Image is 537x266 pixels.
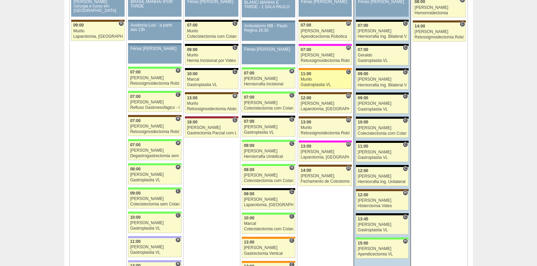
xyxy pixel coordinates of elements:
[403,21,408,26] span: Consultório
[130,81,179,86] div: Retossigmoidectomia Robótica
[346,93,351,99] span: Hospital
[358,71,368,76] span: 09:00
[301,47,311,52] span: 07:00
[289,68,294,74] span: Hospital
[358,150,407,154] div: [PERSON_NAME]
[175,164,180,170] span: Hospital
[358,53,407,57] div: Geraldo
[130,76,179,80] div: [PERSON_NAME]
[403,166,408,171] span: Consultório
[185,44,238,46] div: Key: Blanc
[356,215,409,234] a: C 13:45 [PERSON_NAME] Gastroplastia VL
[128,139,181,141] div: Key: Brasil
[289,214,294,219] span: Consultório
[242,44,295,46] div: Key: Aviso
[244,192,254,196] span: 09:00
[130,124,179,129] div: [PERSON_NAME]
[187,131,236,135] div: Gastrectomia Parcial com Linfadenectomia
[242,118,295,137] a: C 07:00 [PERSON_NAME] Gastroplastia VL
[187,34,236,39] div: Colecistectomia com Colangiografia VL
[244,47,293,52] div: Férias [PERSON_NAME]
[356,237,409,239] div: Key: Brasil
[356,44,409,46] div: Key: Blanc
[358,252,407,256] div: Apendicectomia VL
[358,59,407,63] div: Gastroplastia VL
[130,143,141,147] span: 07:00
[356,239,409,259] a: H 15:00 [PERSON_NAME] Apendicectomia VL
[346,21,351,26] span: Hospital
[289,117,294,122] span: Consultório
[301,150,350,154] div: [PERSON_NAME]
[358,77,407,82] div: [PERSON_NAME]
[358,241,368,246] span: 15:00
[242,164,295,166] div: Key: Brasil
[301,34,350,39] div: Apendicectomia Robotica
[242,22,295,41] a: Ambulatorio MB - Paulo Regina 16:30
[358,120,368,124] span: 10:00
[356,165,409,167] div: Key: Blanc
[130,70,141,74] span: 07:00
[358,180,407,184] div: Herniorrafia Ing. Unilateral VL
[242,237,295,239] div: Key: São Luiz - SCS
[346,45,351,50] span: Hospital
[244,149,293,153] div: [PERSON_NAME]
[356,68,409,70] div: Key: Blanc
[358,34,407,39] div: Herniorrafia Ing. Bilateral VL
[242,67,295,69] div: Key: Brasil
[185,46,238,65] a: C 09:00 Murilo Hernia Incisional por Video
[128,45,181,64] a: Férias [PERSON_NAME]
[358,101,407,106] div: [PERSON_NAME]
[130,148,179,153] div: [PERSON_NAME]
[130,245,179,249] div: [PERSON_NAME]
[358,228,407,232] div: Gastroplastia VL
[356,119,409,138] a: C 10:00 [PERSON_NAME] Colecistectomia com Colangiografia VL
[244,82,293,86] div: Herniorrafia Incisional
[299,44,352,46] div: Key: Pro Matre
[175,92,180,97] span: Consultório
[301,23,311,28] span: 07:00
[358,23,368,28] span: 07:00
[244,179,293,183] div: Colecistectomia com Colangiografia VL
[403,142,408,147] span: Consultório
[128,115,181,117] div: Key: Santa Joana
[403,190,408,196] span: Hospital
[289,165,294,170] span: Hospital
[299,68,352,70] div: Key: São Luiz - SCS
[356,95,409,114] a: C 09:00 [PERSON_NAME] Gastroplastia VL
[128,238,181,257] a: H 11:00 [PERSON_NAME] Gastroplastia VL
[130,47,179,51] div: Férias [PERSON_NAME]
[358,247,407,251] div: [PERSON_NAME]
[175,237,180,243] span: Hospital
[244,173,293,178] div: [PERSON_NAME]
[289,93,294,98] span: Consultório
[187,120,198,124] span: 19:00
[244,130,293,135] div: Gastroplastia VL
[242,213,295,215] div: Key: Brasil
[185,22,238,41] a: C 07:00 Murilo Colecistectomia com Colangiografia VL
[242,46,295,64] a: Férias [PERSON_NAME]
[356,141,409,143] div: Key: Blanc
[299,143,352,162] a: H 13:00 [PERSON_NAME] Laparotomia, [GEOGRAPHIC_DATA], Drenagem, Bridas VL
[128,236,181,238] div: Key: Christóvão da Gama
[301,107,350,111] div: Laparotomia, [GEOGRAPHIC_DATA], Drenagem, Bridas
[242,116,295,118] div: Key: Blanc
[244,106,293,111] div: Colecistectomia com Colangiografia VL
[242,261,295,263] div: Key: São Luiz - SCS
[301,29,350,33] div: [PERSON_NAME]
[128,22,181,40] a: Ausência Luiz - a partir das 13h
[71,22,124,41] a: H 09:00 Murilo Laparotomia, [GEOGRAPHIC_DATA], Drenagem, Bridas
[128,189,181,209] a: C 09:00 [PERSON_NAME] Colecistectomia sem Colangiografia VL
[358,126,407,130] div: [PERSON_NAME]
[242,20,295,22] div: Key: Aviso
[299,165,352,167] div: Key: Santa Joana
[358,193,368,197] span: 12:00
[185,70,238,89] a: C 10:00 Marcal Gastroplastia VL
[242,69,295,88] a: H 07:00 [PERSON_NAME] Herniorrafia Incisional
[130,215,141,220] span: 10:00
[130,94,141,99] span: 07:00
[128,165,181,184] a: H 08:00 [PERSON_NAME] Gastroplastia VL
[175,140,180,146] span: Hospital
[130,172,179,177] div: [PERSON_NAME]
[356,167,409,186] a: C 12:00 [PERSON_NAME] Herniorrafia Ing. Unilateral VL
[299,20,352,22] div: Key: Santa Joana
